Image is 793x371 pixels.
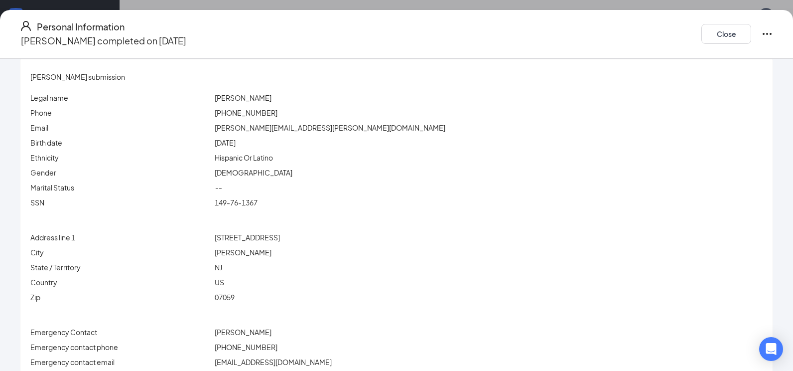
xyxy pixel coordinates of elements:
[215,198,258,207] span: 149-76-1367
[30,262,211,273] p: State / Territory
[30,232,211,243] p: Address line 1
[215,93,271,102] span: [PERSON_NAME]
[30,182,211,193] p: Marital Status
[20,20,32,32] svg: User
[30,122,211,133] p: Email
[30,152,211,163] p: Ethnicity
[30,107,211,118] p: Phone
[759,337,783,361] div: Open Intercom Messenger
[30,92,211,103] p: Legal name
[30,357,211,368] p: Emergency contact email
[215,328,271,337] span: [PERSON_NAME]
[701,24,751,44] button: Close
[30,342,211,353] p: Emergency contact phone
[215,123,445,132] span: [PERSON_NAME][EMAIL_ADDRESS][PERSON_NAME][DOMAIN_NAME]
[215,248,271,257] span: [PERSON_NAME]
[215,343,277,352] span: [PHONE_NUMBER]
[215,278,224,287] span: US
[21,34,186,48] p: [PERSON_NAME] completed on [DATE]
[30,327,211,338] p: Emergency Contact
[761,28,773,40] svg: Ellipses
[215,183,222,192] span: --
[215,153,273,162] span: Hispanic Or Latino
[30,71,125,82] span: [PERSON_NAME] submission
[215,263,222,272] span: NJ
[215,168,292,177] span: [DEMOGRAPHIC_DATA]
[30,137,211,148] p: Birth date
[30,277,211,288] p: Country
[215,293,235,302] span: 07059
[30,197,211,208] p: SSN
[30,167,211,178] p: Gender
[215,138,236,147] span: [DATE]
[30,292,211,303] p: Zip
[215,358,332,367] span: [EMAIL_ADDRESS][DOMAIN_NAME]
[215,108,277,117] span: [PHONE_NUMBER]
[215,233,280,242] span: [STREET_ADDRESS]
[30,247,211,258] p: City
[37,20,125,34] h4: Personal Information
